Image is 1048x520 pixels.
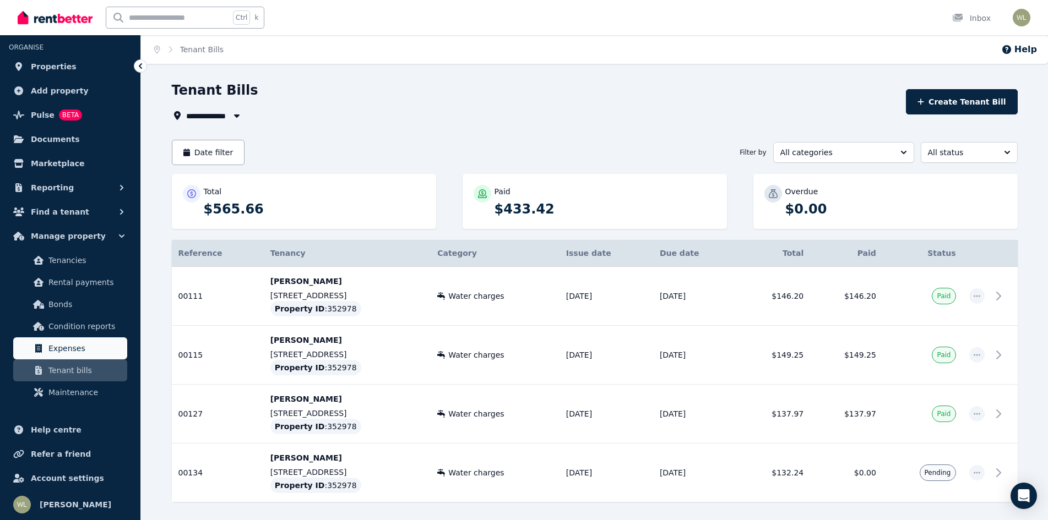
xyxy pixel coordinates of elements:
span: Tenancies [48,254,123,267]
button: Help [1001,43,1037,56]
span: Water charges [448,408,504,419]
img: Wyman Lew [13,496,31,513]
img: RentBetter [18,9,93,26]
p: $565.66 [204,200,425,218]
td: [DATE] [560,326,653,385]
span: Water charges [448,291,504,302]
div: Inbox [952,13,991,24]
a: Refer a friend [9,443,132,465]
p: [PERSON_NAME] [270,452,425,463]
span: Property ID [275,303,325,314]
span: All status [928,147,995,158]
span: 00127 [178,409,203,418]
a: Tenant bills [13,359,127,381]
a: Maintenance [13,381,127,403]
h1: Tenant Bills [172,81,258,99]
p: [PERSON_NAME] [270,276,425,287]
div: Open Intercom Messenger [1011,483,1037,509]
td: [DATE] [653,385,738,444]
span: Marketplace [31,157,84,170]
td: $146.20 [810,267,883,326]
span: Rental payments [48,276,123,289]
th: Tenancy [264,240,431,267]
span: 00111 [178,292,203,300]
span: Property ID [275,362,325,373]
th: Status [883,240,963,267]
span: 00115 [178,351,203,359]
p: Overdue [785,186,818,197]
span: Reporting [31,181,74,194]
button: Reporting [9,177,132,199]
button: Find a tenant [9,201,132,223]
p: [STREET_ADDRESS] [270,290,425,301]
td: $0.00 [810,444,883,502]
span: Bonds [48,298,123,311]
span: Help centre [31,423,82,436]
a: Condition reports [13,315,127,337]
span: Property ID [275,480,325,491]
p: Paid [495,186,511,197]
td: $149.25 [738,326,811,385]
td: [DATE] [560,267,653,326]
span: Water charges [448,467,504,478]
th: Issue date [560,240,653,267]
p: Total [204,186,222,197]
button: Create Tenant Bill [906,89,1018,114]
th: Total [738,240,811,267]
a: Rental payments [13,271,127,293]
a: Add property [9,80,132,102]
span: Paid [937,351,951,359]
a: PulseBETA [9,104,132,126]
span: [PERSON_NAME] [40,498,111,511]
p: [STREET_ADDRESS] [270,349,425,360]
a: Expenses [13,337,127,359]
button: All status [921,142,1018,163]
span: Documents [31,133,80,146]
a: Account settings [9,467,132,489]
th: Category [431,240,560,267]
span: Reference [178,249,222,258]
span: Properties [31,60,77,73]
p: [PERSON_NAME] [270,335,425,346]
a: Properties [9,56,132,78]
span: Add property [31,84,89,97]
a: Bonds [13,293,127,315]
button: Manage property [9,225,132,247]
td: $137.97 [810,385,883,444]
td: [DATE] [653,444,738,502]
span: Property ID [275,421,325,432]
span: Maintenance [48,386,123,399]
td: $146.20 [738,267,811,326]
span: Pending [925,468,951,477]
div: : 352978 [270,478,361,493]
a: Documents [9,128,132,150]
td: [DATE] [653,267,738,326]
span: All categories [780,147,892,158]
p: [PERSON_NAME] [270,393,425,404]
td: $137.97 [738,385,811,444]
span: Ctrl [233,10,250,25]
a: Marketplace [9,152,132,174]
span: Find a tenant [31,205,89,218]
span: Condition reports [48,320,123,333]
div: : 352978 [270,419,361,434]
a: Help centre [9,419,132,441]
p: [STREET_ADDRESS] [270,467,425,478]
td: [DATE] [653,326,738,385]
td: $132.24 [738,444,811,502]
span: Paid [937,409,951,418]
a: Tenancies [13,249,127,271]
td: [DATE] [560,385,653,444]
span: Paid [937,292,951,300]
p: [STREET_ADDRESS] [270,408,425,419]
img: Wyman Lew [1013,9,1030,26]
span: Tenant bills [48,364,123,377]
span: Pulse [31,108,55,122]
span: Manage property [31,229,106,243]
span: BETA [59,110,82,121]
span: Refer a friend [31,447,91,461]
th: Due date [653,240,738,267]
div: : 352978 [270,301,361,316]
a: Tenant Bills [180,45,224,54]
button: Date filter [172,140,245,165]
